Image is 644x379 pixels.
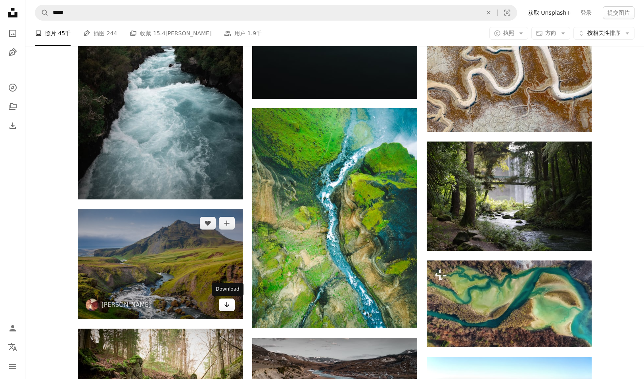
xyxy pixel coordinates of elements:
a: 探索 [5,80,21,96]
a: 插图 244 [83,21,117,46]
font: 提交图片 [608,10,630,16]
font: 按相关性 [587,30,609,36]
font: 15.4[PERSON_NAME] [153,30,211,36]
img: 雪地里的蛇的图片 [427,8,592,132]
button: 清除 [480,5,497,20]
a: 首页 — Unsplash [5,5,21,22]
img: 跨河桥 [427,142,592,251]
a: 收藏 15.4[PERSON_NAME] [130,21,211,46]
button: 添加到收藏夹 [219,217,235,230]
font: 收藏 [140,30,151,36]
a: 一条河流穿过森林的鸟瞰图 [427,300,592,307]
font: 用户 [234,30,245,36]
a: [PERSON_NAME] [102,301,151,309]
a: 获取 Unsplash+ [523,6,576,19]
a: 收藏 [5,99,21,115]
font: 插图 [94,30,105,36]
a: 河流和绿草覆盖的山脉的照片 [78,260,243,268]
form: 在全站范围内查找视觉效果 [35,5,517,21]
div: Download [212,283,243,296]
a: 跨河桥 [427,193,592,200]
font: 执照 [503,30,514,36]
a: 登录 [576,6,596,19]
a: 照片 [5,25,21,41]
a: 雪地里的蛇的图片 [427,67,592,74]
button: 按相关性排序 [573,27,634,40]
font: 登录 [581,10,592,16]
a: 河流航拍 [252,214,417,222]
button: 执照 [489,27,528,40]
a: 下载 [219,299,235,311]
button: 喜欢 [200,217,216,230]
button: 搜索 Unsplash [35,5,49,20]
font: 方向 [545,30,556,36]
button: 语言 [5,339,21,355]
font: 排序 [609,30,621,36]
img: 河流和绿草覆盖的山脉的照片 [78,209,243,319]
a: 插图 [5,44,21,60]
button: 提交图片 [603,6,634,19]
button: 方向 [531,27,570,40]
img: 河流航拍 [252,108,417,328]
img: 一条河流穿过森林的鸟瞰图 [427,260,592,347]
font: 244 [107,30,117,36]
font: 1.9千 [247,30,262,36]
a: 登录 / 注册 [5,320,21,336]
button: 菜单 [5,358,21,374]
a: 下载历史记录 [5,118,21,134]
button: 视觉搜索 [498,5,517,20]
font: 获取 Unsplash+ [528,10,571,16]
a: 用户 1.9千 [224,21,262,46]
a: 海洋摄影 [78,72,243,79]
img: 前往 Roma R 的个人资料 [86,299,98,311]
